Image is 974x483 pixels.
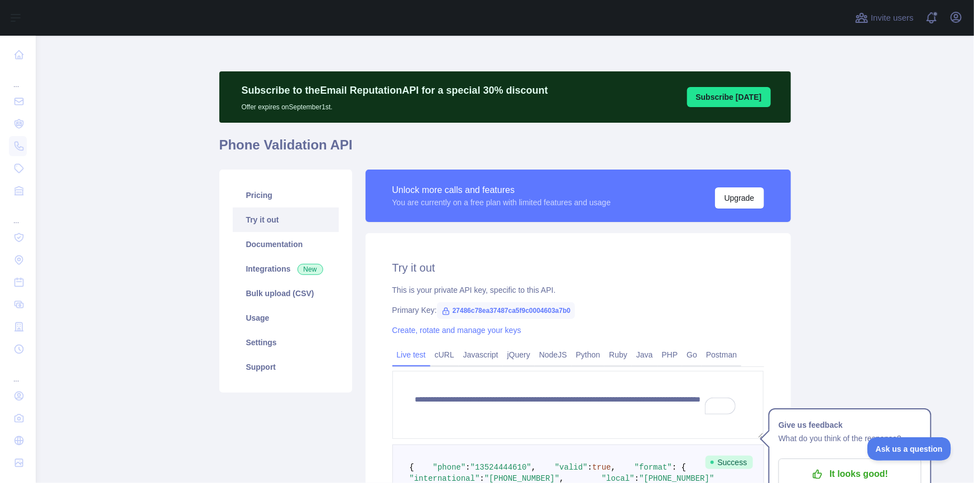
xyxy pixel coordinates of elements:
p: What do you think of the response? [779,432,922,445]
span: "international" [410,474,480,483]
span: : [466,463,470,472]
button: Invite users [853,9,916,27]
a: Create, rotate and manage your keys [392,326,521,335]
a: Bulk upload (CSV) [233,281,339,306]
span: New [298,264,323,275]
span: { [410,463,414,472]
span: "13524444610" [471,463,531,472]
span: , [559,474,564,483]
span: : [480,474,484,483]
a: Try it out [233,207,339,232]
div: ... [9,203,27,225]
div: ... [9,361,27,384]
div: You are currently on a free plan with limited features and usage [392,197,611,208]
a: Ruby [604,346,632,364]
a: PHP [658,346,683,364]
p: Offer expires on September 1st. [242,98,548,112]
a: Support [233,355,339,379]
p: Subscribe to the Email Reputation API for a special 30 % discount [242,83,548,98]
a: NodeJS [535,346,572,364]
span: 27486c78ea37487ca5f9c0004603a7b0 [437,302,575,319]
a: Settings [233,330,339,355]
div: Primary Key: [392,305,764,316]
a: cURL [430,346,459,364]
a: Pricing [233,183,339,207]
span: "[PHONE_NUMBER]" [484,474,559,483]
textarea: To enrich screen reader interactions, please activate Accessibility in Grammarly extension settings [392,371,764,439]
span: "valid" [555,463,588,472]
a: Usage [233,306,339,330]
span: "[PHONE_NUMBER]" [639,474,714,483]
button: Subscribe [DATE] [687,87,771,107]
button: Upgrade [715,187,764,209]
span: , [611,463,616,472]
h1: Phone Validation API [219,136,791,163]
span: Success [706,456,753,469]
span: : { [672,463,686,472]
span: : [588,463,592,472]
a: Live test [392,346,430,364]
span: : [635,474,639,483]
a: Go [682,346,702,364]
a: jQuery [503,346,535,364]
div: ... [9,67,27,89]
span: true [592,463,611,472]
a: Javascript [459,346,503,364]
span: "local" [602,474,635,483]
span: "phone" [433,463,466,472]
h2: Try it out [392,260,764,276]
span: , [531,463,536,472]
div: Unlock more calls and features [392,183,611,197]
a: Java [632,346,658,364]
span: Invite users [871,12,914,25]
a: Documentation [233,232,339,257]
div: This is your private API key, specific to this API. [392,284,764,296]
a: Integrations New [233,257,339,281]
span: "format" [635,463,672,472]
a: Python [572,346,605,364]
a: Postman [702,346,741,364]
h1: Give us feedback [779,418,922,432]
iframe: Toggle Customer Support [867,437,952,461]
